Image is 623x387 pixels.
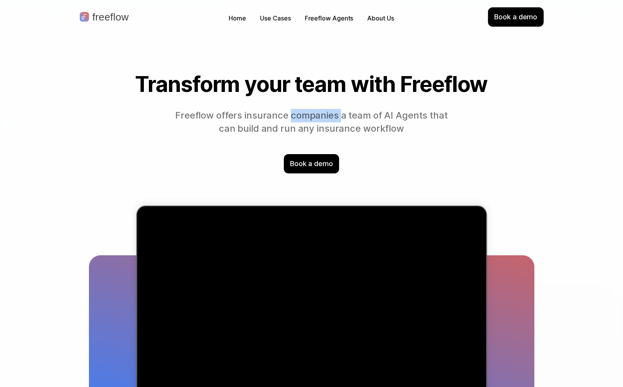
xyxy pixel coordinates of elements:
p: Freeflow offers insurance companies a team of AI Agents that can build and run any insurance work... [171,109,452,136]
p: Home [229,14,246,23]
div: Book a demo [284,154,339,173]
a: About Us [364,12,398,24]
p: Freeflow Agents [305,14,353,23]
p: Book a demo [290,159,333,169]
h1: Transform your team with Freeflow [89,73,534,97]
p: Book a demo [494,12,537,22]
a: Freeflow Agents [301,12,357,24]
p: freeflow [92,12,129,22]
p: About Us [367,14,394,23]
div: Book a demo [488,7,543,27]
p: Use Cases [260,14,291,23]
button: Use Cases [256,12,295,24]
